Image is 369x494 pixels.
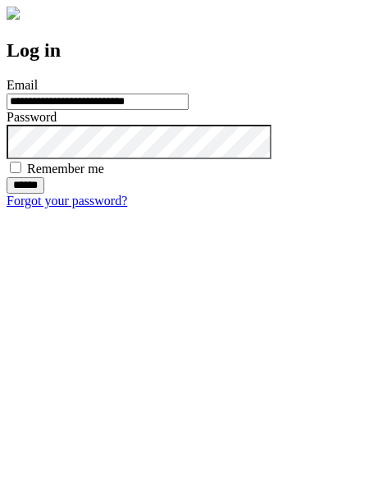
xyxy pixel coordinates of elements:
[7,39,362,62] h2: Log in
[27,162,104,176] label: Remember me
[7,110,57,124] label: Password
[7,7,20,20] img: logo-4e3dc11c47720685a147b03b5a06dd966a58ff35d612b21f08c02c0306f2b779.png
[7,194,127,208] a: Forgot your password?
[7,78,38,92] label: Email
